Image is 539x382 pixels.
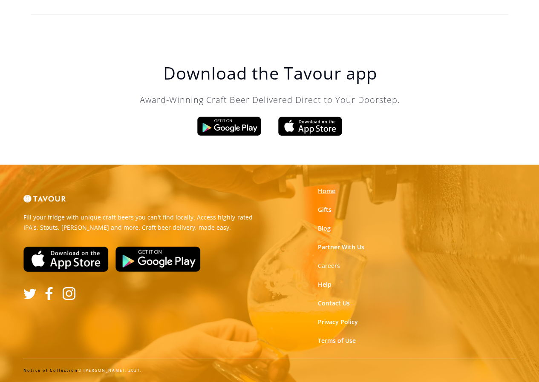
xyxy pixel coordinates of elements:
[318,262,340,270] a: Careers
[318,224,331,233] a: Blog
[100,94,441,106] p: Award-Winning Craft Beer Delivered Direct to Your Doorstep.
[318,243,364,251] a: Partner With Us
[100,63,441,83] h1: Download the Tavour app
[318,205,331,214] a: Gifts
[318,187,335,195] a: Home
[318,336,356,345] a: Terms of Use
[318,318,358,326] a: Privacy Policy
[23,212,263,233] p: Fill your fridge with unique craft beers you can't find locally. Access highly-rated IPA's, Stout...
[318,280,331,289] a: Help
[23,368,516,373] div: © [PERSON_NAME], 2021.
[23,368,78,373] a: Notice of Collection
[318,299,350,308] a: Contact Us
